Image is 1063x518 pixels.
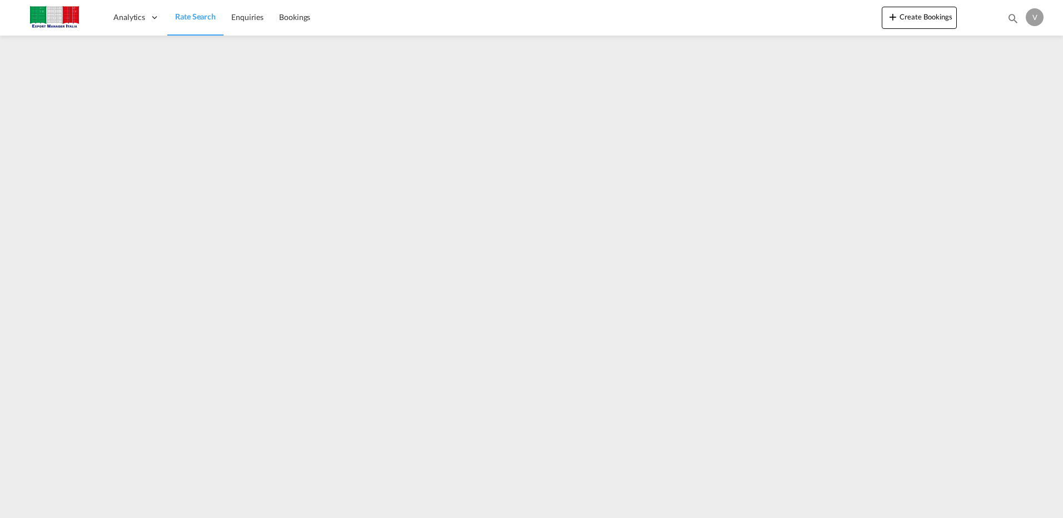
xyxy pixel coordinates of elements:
div: V [1026,8,1044,26]
div: icon-magnify [1007,12,1019,29]
span: Enquiries [231,12,264,22]
md-icon: icon-plus 400-fg [886,10,900,23]
span: Analytics [113,12,145,23]
span: Bookings [279,12,310,22]
span: Rate Search [175,12,216,21]
button: icon-plus 400-fgCreate Bookings [882,7,957,29]
img: 51022700b14f11efa3148557e262d94e.jpg [17,5,92,30]
md-icon: icon-magnify [1007,12,1019,24]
